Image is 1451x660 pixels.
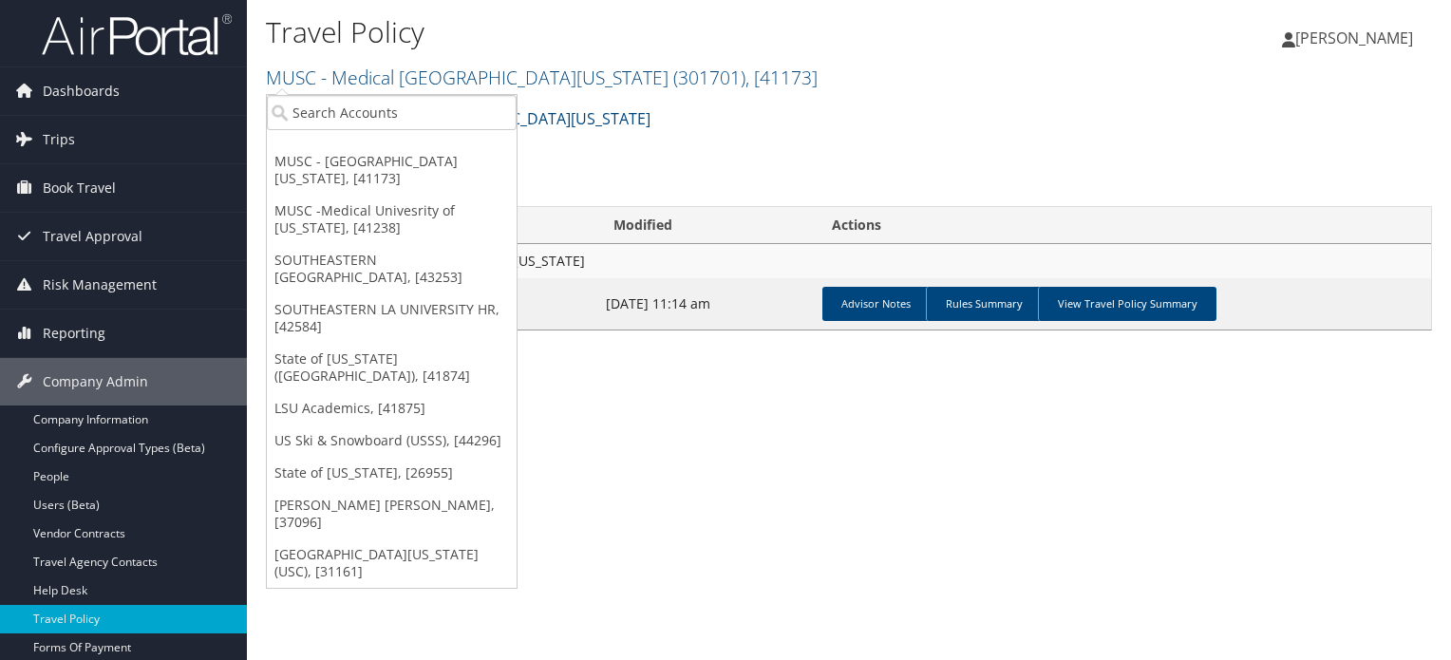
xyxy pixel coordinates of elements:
[42,12,232,57] img: airportal-logo.png
[267,392,517,424] a: LSU Academics, [41875]
[267,457,517,489] a: State of [US_STATE], [26955]
[43,164,116,212] span: Book Travel
[43,67,120,115] span: Dashboards
[1282,9,1432,66] a: [PERSON_NAME]
[43,310,105,357] span: Reporting
[267,145,517,195] a: MUSC - [GEOGRAPHIC_DATA][US_STATE], [41173]
[267,95,517,130] input: Search Accounts
[673,65,745,90] span: ( 301701 )
[745,65,818,90] span: , [ 41173 ]
[267,293,517,343] a: SOUTHEASTERN LA UNIVERSITY HR, [42584]
[267,244,517,293] a: SOUTHEASTERN [GEOGRAPHIC_DATA], [43253]
[822,287,930,321] a: Advisor Notes
[267,489,517,538] a: [PERSON_NAME] [PERSON_NAME], [37096]
[266,12,1044,52] h1: Travel Policy
[267,424,517,457] a: US Ski & Snowboard (USSS), [44296]
[267,244,1431,278] td: MUSC - Medical [GEOGRAPHIC_DATA][US_STATE]
[43,213,142,260] span: Travel Approval
[596,207,816,244] th: Modified: activate to sort column ascending
[1038,287,1216,321] a: View Travel Policy Summary
[43,116,75,163] span: Trips
[1295,28,1413,48] span: [PERSON_NAME]
[43,261,157,309] span: Risk Management
[596,278,816,330] td: [DATE] 11:14 am
[43,358,148,405] span: Company Admin
[267,343,517,392] a: State of [US_STATE] ([GEOGRAPHIC_DATA]), [41874]
[815,207,1431,244] th: Actions
[926,287,1042,321] a: Rules Summary
[266,65,818,90] a: MUSC - Medical [GEOGRAPHIC_DATA][US_STATE]
[267,538,517,588] a: [GEOGRAPHIC_DATA][US_STATE] (USC), [31161]
[267,195,517,244] a: MUSC -Medical Univesrity of [US_STATE], [41238]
